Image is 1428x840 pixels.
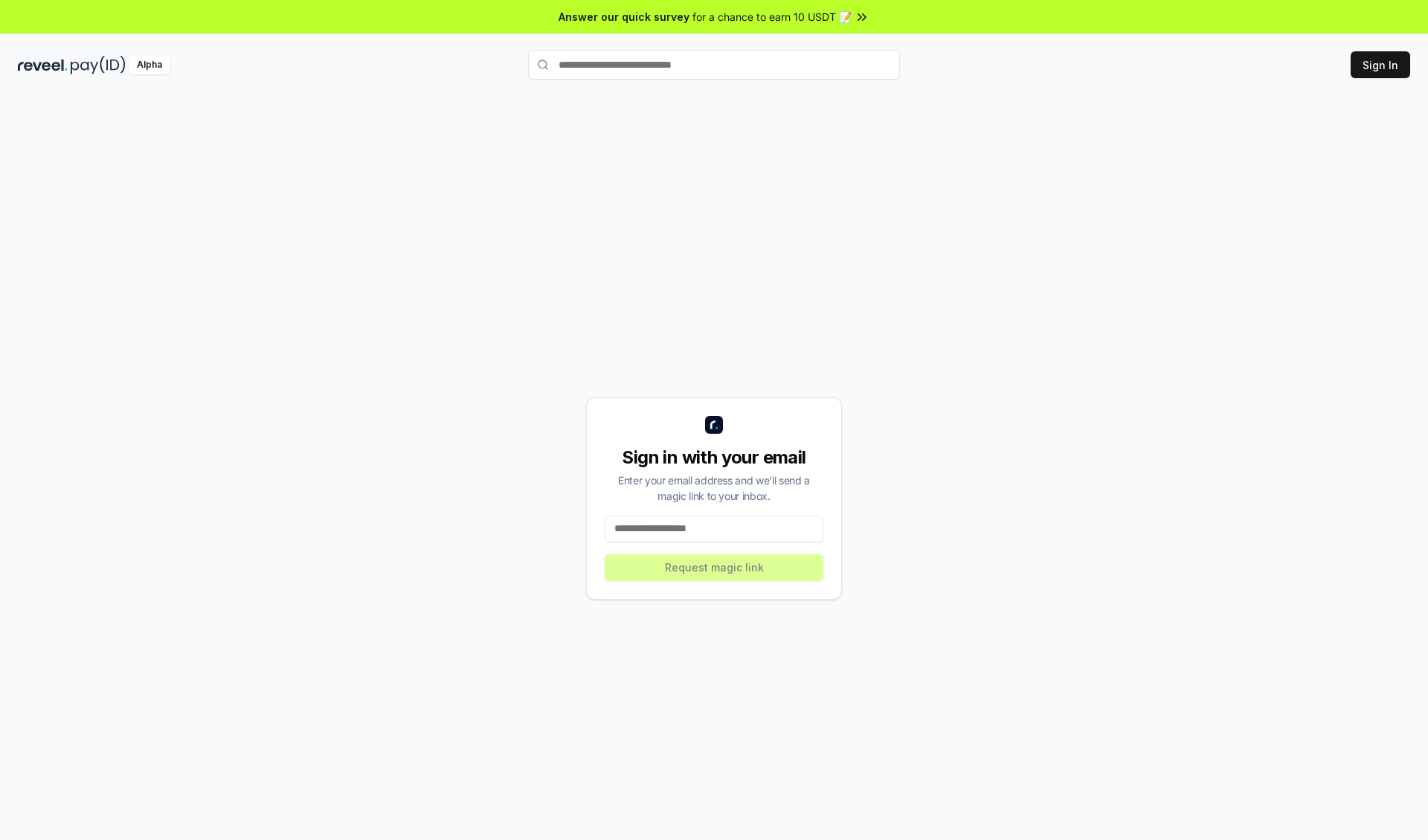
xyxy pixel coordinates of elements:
div: Enter your email address and we’ll send a magic link to your inbox. [605,472,823,504]
img: logo_small [705,416,723,434]
img: reveel_dark [18,56,68,74]
span: for a chance to earn 10 USDT 📝 [692,9,852,25]
div: Sign in with your email [605,446,823,469]
div: Alpha [129,56,170,74]
button: Sign In [1351,51,1410,78]
span: Answer our quick survey [559,9,689,25]
img: pay_id [71,56,126,74]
